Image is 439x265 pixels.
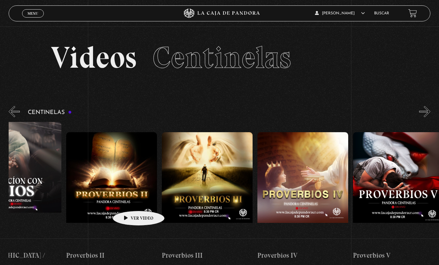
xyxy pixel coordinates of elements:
[28,110,72,116] h3: Centinelas
[374,11,389,15] a: Buscar
[162,250,253,261] h4: Proverbios III
[153,39,291,76] span: Centinelas
[51,42,388,73] h2: Videos
[419,106,430,117] button: Next
[27,11,38,15] span: Menu
[315,11,365,15] span: [PERSON_NAME]
[408,9,417,18] a: View your shopping cart
[9,106,20,117] button: Previous
[257,250,348,261] h4: Proverbios IV
[66,250,157,261] h4: Proverbios II
[25,17,40,21] span: Cerrar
